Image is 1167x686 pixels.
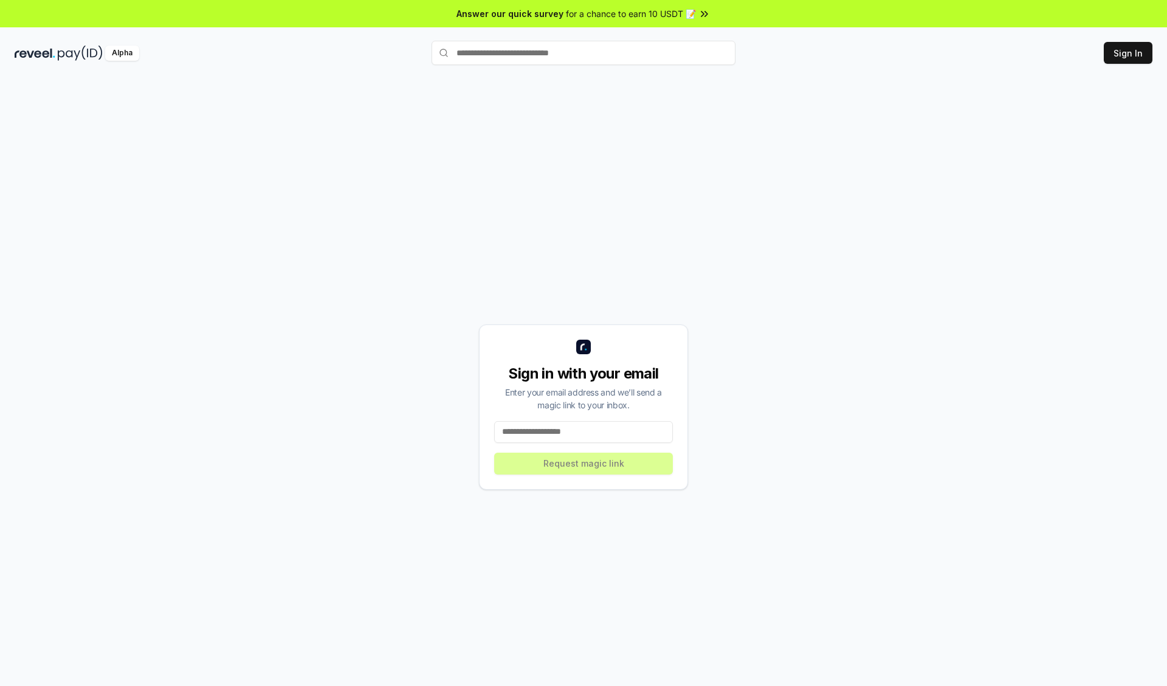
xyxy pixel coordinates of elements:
div: Sign in with your email [494,364,673,383]
div: Enter your email address and we’ll send a magic link to your inbox. [494,386,673,411]
button: Sign In [1104,42,1152,64]
span: Answer our quick survey [456,7,563,20]
span: for a chance to earn 10 USDT 📝 [566,7,696,20]
div: Alpha [105,46,139,61]
img: logo_small [576,340,591,354]
img: pay_id [58,46,103,61]
img: reveel_dark [15,46,55,61]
